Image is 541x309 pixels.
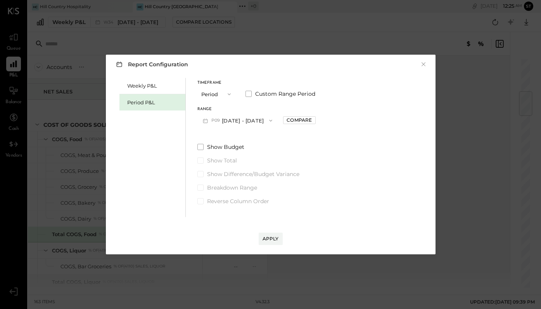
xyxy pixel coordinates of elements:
span: Show Total [207,157,237,164]
span: Reverse Column Order [207,197,269,205]
button: P09[DATE] - [DATE] [197,113,278,128]
button: Period [197,87,236,101]
div: Weekly P&L [127,82,181,90]
h3: Report Configuration [114,59,188,69]
span: P09 [211,117,222,124]
button: Compare [283,116,315,124]
span: Breakdown Range [207,184,257,192]
div: Timeframe [197,81,236,85]
div: Range [197,107,278,111]
span: Custom Range Period [255,90,315,98]
div: Compare [287,117,312,123]
button: × [420,60,427,68]
span: Show Budget [207,143,244,151]
div: Period P&L [127,99,181,106]
div: Apply [263,235,279,242]
button: Apply [259,233,283,245]
span: Show Difference/Budget Variance [207,170,299,178]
